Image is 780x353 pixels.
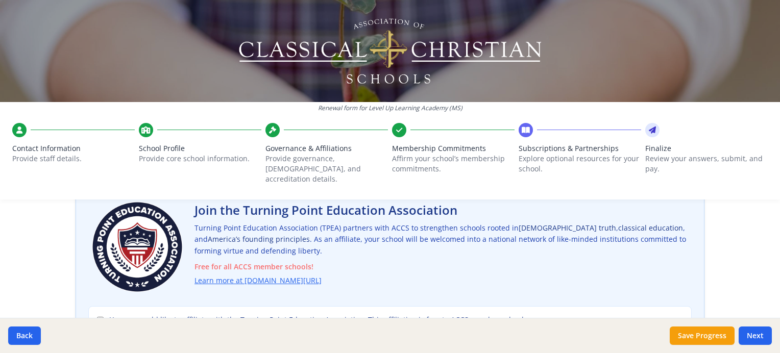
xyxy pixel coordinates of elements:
button: Next [739,326,772,345]
p: Affirm your school’s membership commitments. [392,154,515,174]
span: Contact Information [12,143,135,154]
span: Membership Commitments [392,143,515,154]
img: Logo [237,15,543,87]
span: School Profile [139,143,261,154]
p: Provide governance, [DEMOGRAPHIC_DATA], and accreditation details. [265,154,388,184]
button: Save Progress [670,326,735,345]
span: Subscriptions & Partnerships [519,143,641,154]
a: Learn more at [DOMAIN_NAME][URL] [194,275,322,287]
input: Yes, we would like to affiliate with the Turning Point Education Association. This affiliation is... [97,317,104,323]
span: classical education [618,223,683,233]
h2: Join the Turning Point Education Association [194,202,692,218]
span: Free for all ACCS member schools! [194,261,692,273]
img: Turning Point Education Association Logo [88,198,186,296]
p: Explore optional resources for your school. [519,154,641,174]
span: Governance & Affiliations [265,143,388,154]
p: Provide core school information. [139,154,261,164]
span: America’s founding principles [208,234,310,244]
span: Finalize [645,143,768,154]
p: Review your answers, submit, and pay. [645,154,768,174]
span: [DEMOGRAPHIC_DATA] truth [519,223,616,233]
p: Turning Point Education Association (TPEA) partners with ACCS to strengthen schools rooted in , ,... [194,222,692,287]
p: Provide staff details. [12,154,135,164]
button: Back [8,326,41,345]
span: Yes, we would like to affiliate with the Turning Point Education Association. This affiliation is... [110,315,529,325]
